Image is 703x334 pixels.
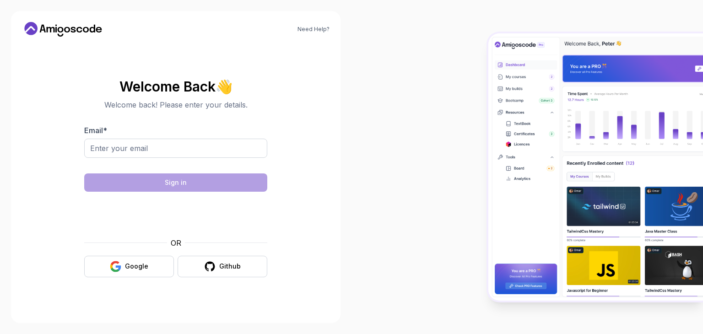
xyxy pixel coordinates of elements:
[219,262,241,271] div: Github
[84,173,267,192] button: Sign in
[84,99,267,110] p: Welcome back! Please enter your details.
[215,79,233,94] span: 👋
[488,33,703,301] img: Amigoscode Dashboard
[171,237,181,248] p: OR
[165,178,187,187] div: Sign in
[107,197,245,232] iframe: Widget containing checkbox for hCaptcha security challenge
[84,139,267,158] input: Enter your email
[22,22,104,37] a: Home link
[84,126,107,135] label: Email *
[297,26,330,33] a: Need Help?
[84,256,174,277] button: Google
[178,256,267,277] button: Github
[125,262,148,271] div: Google
[84,79,267,94] h2: Welcome Back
